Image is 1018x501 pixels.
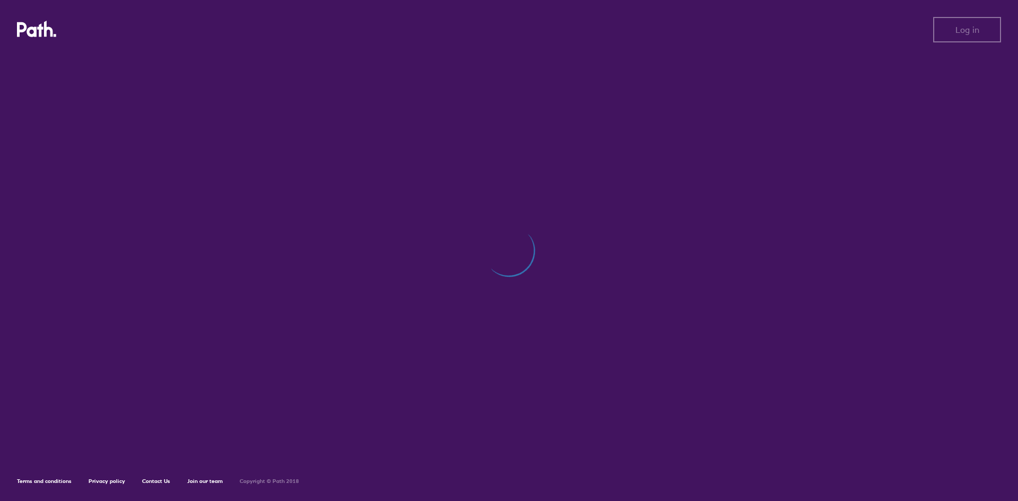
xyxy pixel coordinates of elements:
[89,478,125,485] a: Privacy policy
[933,17,1001,42] button: Log in
[955,25,979,34] span: Log in
[240,478,299,485] h6: Copyright © Path 2018
[142,478,170,485] a: Contact Us
[187,478,223,485] a: Join our team
[17,478,72,485] a: Terms and conditions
